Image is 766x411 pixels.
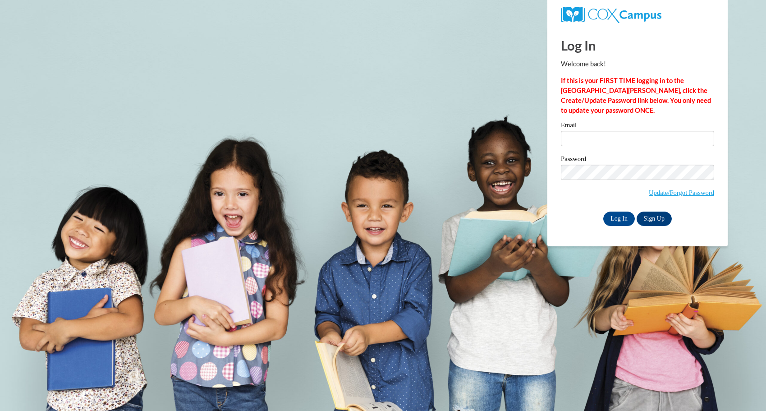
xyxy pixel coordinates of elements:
[649,189,714,196] a: Update/Forgot Password
[561,36,714,55] h1: Log In
[637,212,672,226] a: Sign Up
[603,212,635,226] input: Log In
[561,59,714,69] p: Welcome back!
[561,122,714,131] label: Email
[561,7,661,23] img: COX Campus
[561,156,714,165] label: Password
[561,10,661,18] a: COX Campus
[561,77,711,114] strong: If this is your FIRST TIME logging in to the [GEOGRAPHIC_DATA][PERSON_NAME], click the Create/Upd...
